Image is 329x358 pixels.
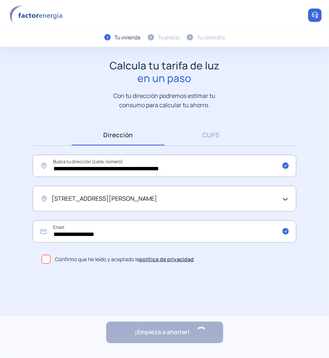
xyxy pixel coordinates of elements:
span: [STREET_ADDRESS][PERSON_NAME] [52,194,157,204]
a: Dirección [72,124,164,145]
span: en un paso [110,72,219,85]
img: llamar [311,12,319,19]
a: política de privacidad [139,256,194,263]
div: Tu precio [158,33,179,42]
div: Tu vivienda [114,33,140,42]
div: Tu contrato [197,33,225,42]
img: logo factor [7,5,67,26]
a: CUPS [164,124,257,145]
h1: Calcula tu tarifa de luz [110,59,219,84]
span: Confirmo que he leído y aceptado la [55,255,194,263]
p: Con tu dirección podremos estimar tu consumo para calcular tu ahorro. [106,91,223,109]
